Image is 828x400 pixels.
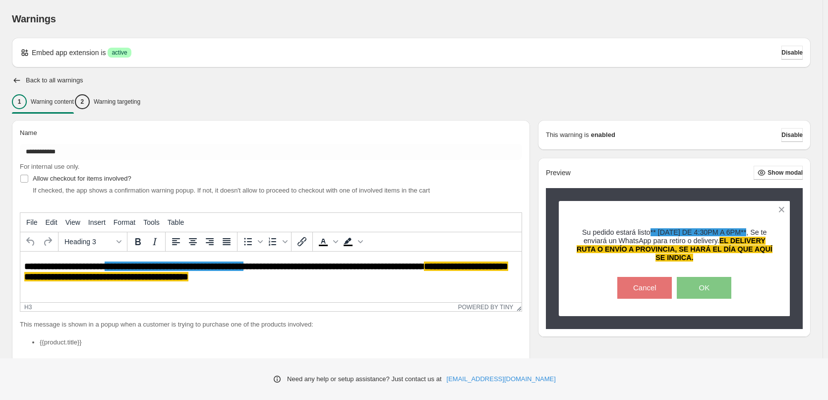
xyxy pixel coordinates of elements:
[340,233,364,250] div: Background color
[129,233,146,250] button: Bold
[651,228,747,236] span: ** [DATE] DE 4:30PM A 6PM**
[12,91,74,112] button: 1Warning content
[20,320,522,330] p: This message is shown in a popup when a customer is trying to purchase one of the products involved:
[201,233,218,250] button: Align right
[617,277,672,299] button: Cancel
[33,187,430,194] span: If checked, the app shows a confirmation warning popup. If not, it doesn't allow to proceed to ch...
[12,13,56,24] span: Warnings
[33,175,131,182] span: Allow checkout for items involved?
[546,130,589,140] p: This warning is
[75,94,90,109] div: 2
[184,233,201,250] button: Align center
[546,169,571,177] h2: Preview
[591,130,615,140] strong: enabled
[458,304,514,311] a: Powered by Tiny
[112,49,127,57] span: active
[39,233,56,250] button: Redo
[239,233,264,250] div: Bullet list
[20,163,79,170] span: For internal use only.
[94,98,140,106] p: Warning targeting
[65,218,80,226] span: View
[677,277,731,299] button: OK
[146,233,163,250] button: Italic
[781,128,803,142] button: Disable
[26,76,83,84] h2: Back to all warnings
[294,233,310,250] button: Insert/edit link
[143,218,160,226] span: Tools
[32,48,106,58] p: Embed app extension is
[22,233,39,250] button: Undo
[168,218,184,226] span: Table
[754,166,803,180] button: Show modal
[447,374,556,384] a: [EMAIL_ADDRESS][DOMAIN_NAME]
[768,169,803,177] span: Show modal
[31,98,74,106] p: Warning content
[75,91,140,112] button: 2Warning targeting
[40,337,522,347] li: {{product.title}}
[781,46,803,60] button: Disable
[114,218,135,226] span: Format
[513,303,522,311] div: Resize
[577,237,772,262] span: EL DELIVERY RUTA O ENVÍO A PROVINCIA, SE HARÁ EL DÍA QUE AQUÍ SE INDICA.
[26,218,38,226] span: File
[576,228,773,263] h3: Su pedido estará listo , Se te enviará un WhatsApp para retiro o delivery.
[60,233,125,250] button: Formats
[20,252,522,302] iframe: Rich Text Area
[264,233,289,250] div: Numbered list
[218,233,235,250] button: Justify
[24,304,32,311] div: h3
[781,131,803,139] span: Disable
[88,218,106,226] span: Insert
[315,233,340,250] div: Text color
[168,233,184,250] button: Align left
[46,218,58,226] span: Edit
[781,49,803,57] span: Disable
[64,238,113,246] span: Heading 3
[20,129,37,136] span: Name
[12,94,27,109] div: 1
